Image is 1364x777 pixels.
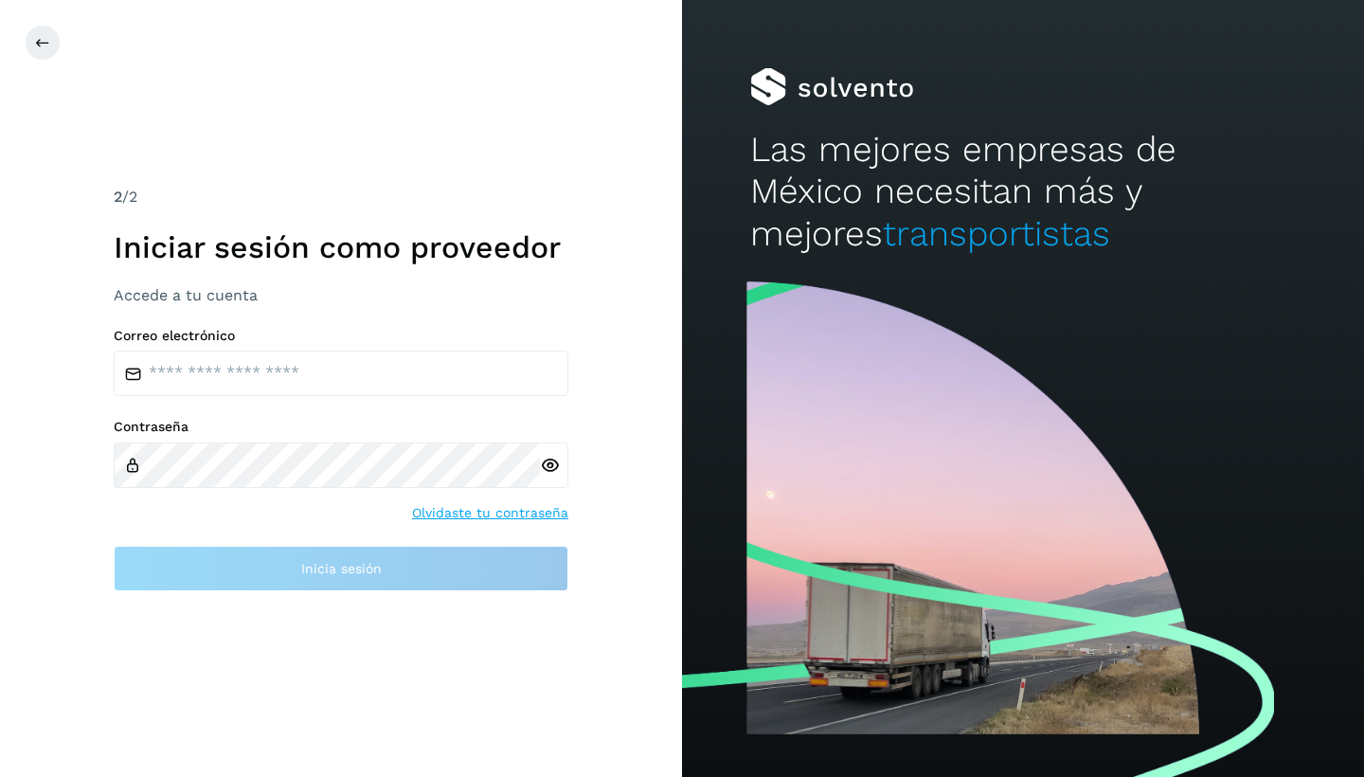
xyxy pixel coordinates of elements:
span: Inicia sesión [301,562,382,575]
h2: Las mejores empresas de México necesitan más y mejores [750,129,1296,255]
span: 2 [114,188,122,206]
a: Olvidaste tu contraseña [412,503,568,523]
h1: Iniciar sesión como proveedor [114,229,568,265]
label: Correo electrónico [114,328,568,344]
h3: Accede a tu cuenta [114,286,568,304]
div: /2 [114,186,568,208]
button: Inicia sesión [114,546,568,591]
label: Contraseña [114,419,568,435]
span: transportistas [883,213,1110,254]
